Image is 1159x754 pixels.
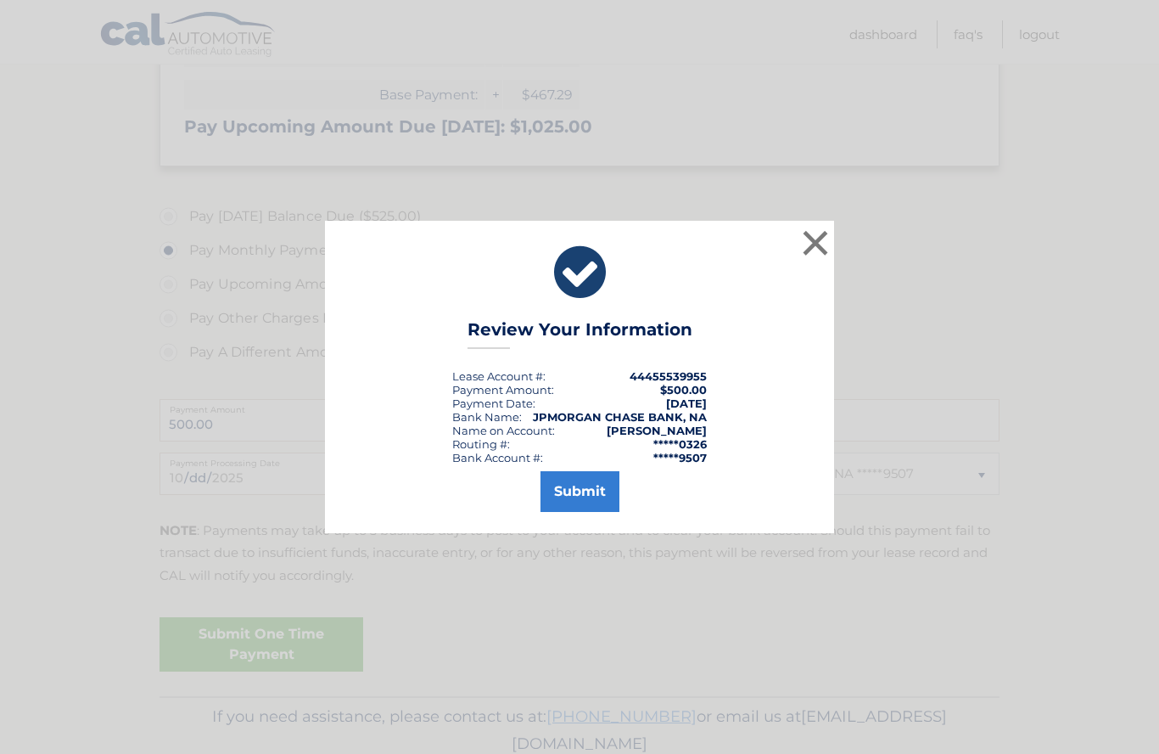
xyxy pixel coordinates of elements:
div: Lease Account #: [452,369,546,383]
span: $500.00 [660,383,707,397]
div: : [452,397,535,410]
span: [DATE] [666,397,707,410]
button: Submit [540,471,619,512]
strong: 44455539955 [630,369,707,383]
span: Payment Date [452,397,533,410]
strong: JPMORGAN CHASE BANK, NA [533,410,707,424]
div: Payment Amount: [452,383,554,397]
div: Bank Name: [452,410,522,424]
h3: Review Your Information [468,319,692,349]
div: Routing #: [452,437,510,451]
button: × [798,226,832,260]
strong: [PERSON_NAME] [607,424,707,437]
div: Name on Account: [452,424,555,437]
div: Bank Account #: [452,451,543,464]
